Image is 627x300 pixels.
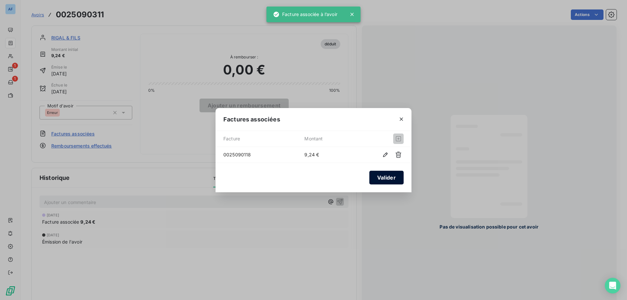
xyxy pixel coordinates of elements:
[223,115,280,124] span: Factures associées
[223,134,304,144] span: Facture
[605,278,620,293] div: Open Intercom Messenger
[223,151,304,158] span: 0025090118
[304,134,367,144] span: Montant
[369,171,404,184] button: Valider
[304,151,367,158] span: 9,24 €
